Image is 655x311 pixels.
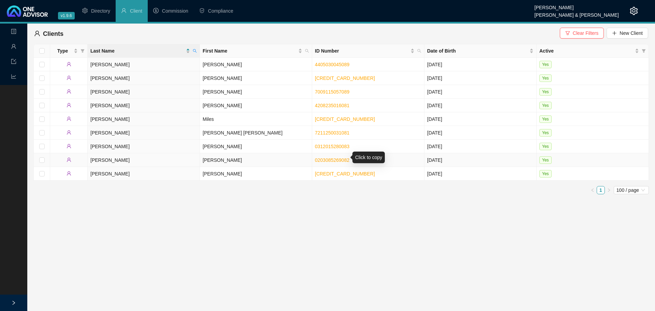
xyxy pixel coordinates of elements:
[88,140,200,153] td: [PERSON_NAME]
[67,116,71,121] span: user
[67,130,71,135] span: user
[424,99,537,112] td: [DATE]
[640,46,647,56] span: filter
[424,153,537,167] td: [DATE]
[424,126,537,140] td: [DATE]
[130,8,142,14] span: Client
[539,61,552,68] span: Yes
[305,49,309,53] span: search
[573,29,598,37] span: Clear Filters
[642,49,646,53] span: filter
[67,171,71,176] span: user
[424,44,537,58] th: Date of Birth
[88,71,200,85] td: [PERSON_NAME]
[315,116,375,122] a: [CREDIT_CARD_NUMBER]
[88,58,200,71] td: [PERSON_NAME]
[620,29,643,37] span: New Client
[200,126,312,140] td: [PERSON_NAME] [PERSON_NAME]
[560,28,604,39] button: Clear Filters
[539,143,552,150] span: Yes
[607,28,648,39] button: New Client
[67,89,71,94] span: user
[67,144,71,149] span: user
[67,157,71,162] span: user
[90,47,185,55] span: Last Name
[88,153,200,167] td: [PERSON_NAME]
[535,9,619,17] div: [PERSON_NAME] & [PERSON_NAME]
[312,44,424,58] th: ID Number
[315,144,349,149] a: 0312015280083
[53,47,72,55] span: Type
[88,112,200,126] td: [PERSON_NAME]
[315,62,349,67] a: 4405030045089
[424,167,537,181] td: [DATE]
[539,170,552,178] span: Yes
[200,85,312,99] td: [PERSON_NAME]
[424,112,537,126] td: [DATE]
[200,44,312,58] th: First Name
[315,171,375,176] a: [CREDIT_CARD_NUMBER]
[88,99,200,112] td: [PERSON_NAME]
[588,186,597,194] button: left
[82,8,88,13] span: setting
[11,56,16,69] span: import
[315,47,409,55] span: ID Number
[199,8,205,13] span: safety
[630,7,638,15] span: setting
[424,140,537,153] td: [DATE]
[614,186,649,194] div: Page Size
[91,8,110,14] span: Directory
[539,102,552,109] span: Yes
[79,46,86,56] span: filter
[58,12,75,19] span: v1.9.6
[121,8,127,13] span: user
[200,167,312,181] td: [PERSON_NAME]
[539,88,552,96] span: Yes
[88,85,200,99] td: [PERSON_NAME]
[539,156,552,164] span: Yes
[539,129,552,137] span: Yes
[539,74,552,82] span: Yes
[424,71,537,85] td: [DATE]
[304,46,310,56] span: search
[67,103,71,108] span: user
[193,49,197,53] span: search
[203,47,297,55] span: First Name
[162,8,188,14] span: Commission
[208,8,233,14] span: Compliance
[7,5,48,17] img: 2df55531c6924b55f21c4cf5d4484680-logo-light.svg
[88,126,200,140] td: [PERSON_NAME]
[315,89,349,95] a: 7009115057089
[416,46,423,56] span: search
[539,115,552,123] span: Yes
[565,31,570,36] span: filter
[605,186,613,194] li: Next Page
[612,31,617,36] span: plus
[200,71,312,85] td: [PERSON_NAME]
[535,2,619,9] div: [PERSON_NAME]
[607,188,611,192] span: right
[417,49,421,53] span: search
[11,300,16,305] span: right
[315,157,349,163] a: 0203085269082
[67,62,71,67] span: user
[588,186,597,194] li: Previous Page
[537,44,649,58] th: Active
[424,85,537,99] td: [DATE]
[200,153,312,167] td: [PERSON_NAME]
[315,103,349,108] a: 4208235016081
[67,75,71,80] span: user
[153,8,159,13] span: dollar
[81,49,85,53] span: filter
[424,58,537,71] td: [DATE]
[200,140,312,153] td: [PERSON_NAME]
[11,26,16,39] span: profile
[11,41,16,54] span: user
[315,130,349,136] a: 7211250031081
[539,47,634,55] span: Active
[11,71,16,84] span: line-chart
[200,99,312,112] td: [PERSON_NAME]
[352,152,385,163] div: Click to copy
[616,186,646,194] span: 100 / page
[200,58,312,71] td: [PERSON_NAME]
